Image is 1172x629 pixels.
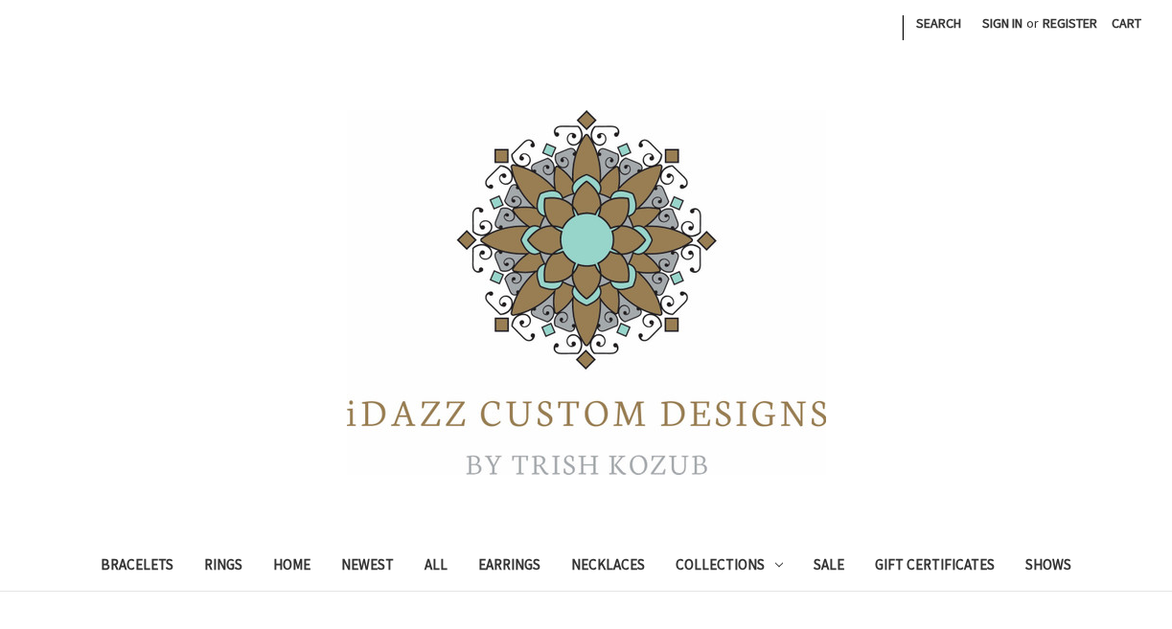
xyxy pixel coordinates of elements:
a: Rings [189,544,258,591]
a: Home [258,544,326,591]
a: Newest [326,544,409,591]
a: Shows [1010,544,1087,591]
a: All [409,544,463,591]
a: Gift Certificates [860,544,1010,591]
li: | [899,8,906,44]
a: Collections [660,544,798,591]
a: Bracelets [85,544,189,591]
a: Earrings [463,544,556,591]
a: Sale [798,544,860,591]
span: or [1024,13,1041,34]
span: Cart [1112,14,1141,32]
img: iDazz Custom Designs [347,110,826,475]
a: Necklaces [556,544,660,591]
